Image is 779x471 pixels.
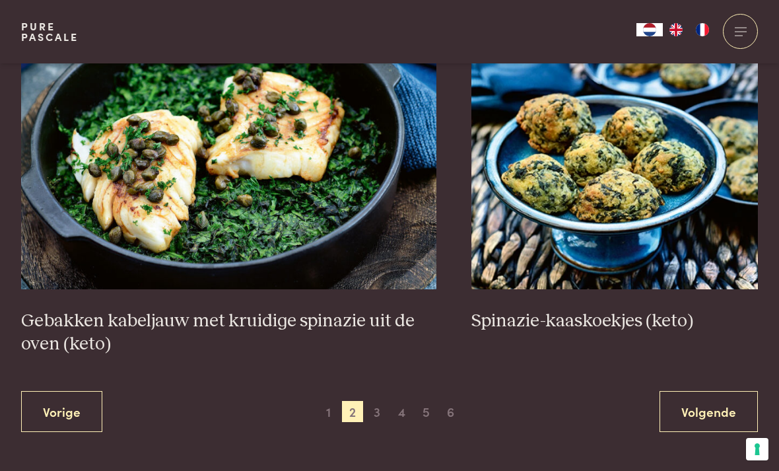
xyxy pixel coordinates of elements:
img: Gebakken kabeljauw met kruidige spinazie uit de oven (keto) [21,25,436,289]
h3: Spinazie-kaaskoekjes (keto) [471,310,758,333]
ul: Language list [663,23,716,36]
button: Uw voorkeuren voor toestemming voor trackingtechnologieën [746,438,768,460]
span: 3 [366,401,388,422]
h3: Gebakken kabeljauw met kruidige spinazie uit de oven (keto) [21,310,436,355]
span: 6 [440,401,461,422]
a: FR [689,23,716,36]
a: Vorige [21,391,102,433]
a: NL [636,23,663,36]
div: Language [636,23,663,36]
aside: Language selected: Nederlands [636,23,716,36]
span: 1 [318,401,339,422]
span: 2 [342,401,363,422]
span: 4 [391,401,413,422]
a: PurePascale [21,21,79,42]
a: Spinazie-kaaskoekjes (keto) Spinazie-kaaskoekjes (keto) [471,25,758,333]
img: Spinazie-kaaskoekjes (keto) [471,25,758,289]
span: 5 [416,401,437,422]
a: Gebakken kabeljauw met kruidige spinazie uit de oven (keto) Gebakken kabeljauw met kruidige spina... [21,25,436,356]
a: EN [663,23,689,36]
a: Volgende [660,391,758,433]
